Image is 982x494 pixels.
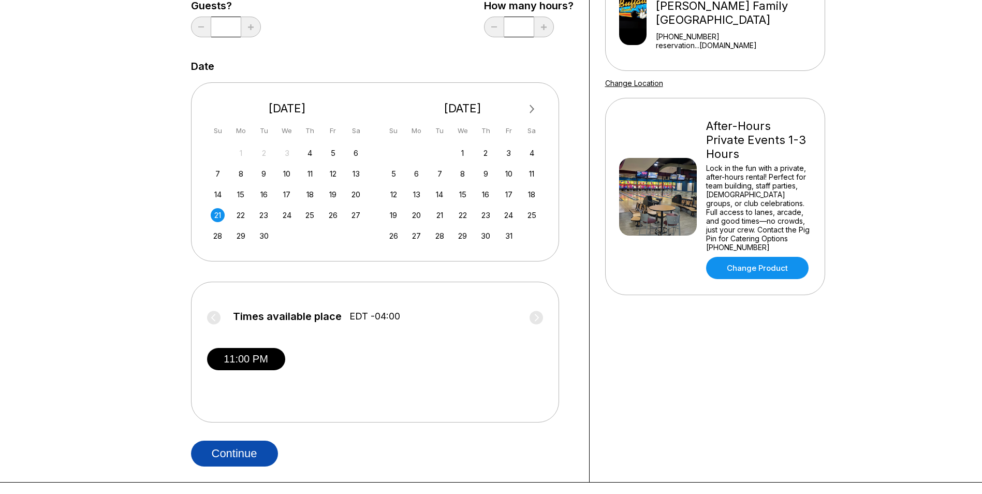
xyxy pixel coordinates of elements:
[387,187,401,201] div: Choose Sunday, October 12th, 2025
[303,146,317,160] div: Choose Thursday, September 4th, 2025
[326,208,340,222] div: Choose Friday, September 26th, 2025
[479,124,493,138] div: Th
[207,101,368,115] div: [DATE]
[349,146,363,160] div: Choose Saturday, September 6th, 2025
[257,229,271,243] div: Choose Tuesday, September 30th, 2025
[456,229,470,243] div: Choose Wednesday, October 29th, 2025
[656,32,820,41] div: [PHONE_NUMBER]
[211,187,225,201] div: Choose Sunday, September 14th, 2025
[383,101,543,115] div: [DATE]
[479,146,493,160] div: Choose Thursday, October 2nd, 2025
[326,124,340,138] div: Fr
[303,187,317,201] div: Choose Thursday, September 18th, 2025
[387,229,401,243] div: Choose Sunday, October 26th, 2025
[433,167,447,181] div: Choose Tuesday, October 7th, 2025
[233,311,342,322] span: Times available place
[280,124,294,138] div: We
[456,167,470,181] div: Choose Wednesday, October 8th, 2025
[502,167,516,181] div: Choose Friday, October 10th, 2025
[456,208,470,222] div: Choose Wednesday, October 22nd, 2025
[349,124,363,138] div: Sa
[234,167,248,181] div: Choose Monday, September 8th, 2025
[433,124,447,138] div: Tu
[280,167,294,181] div: Choose Wednesday, September 10th, 2025
[385,145,540,243] div: month 2025-10
[280,146,294,160] div: Not available Wednesday, September 3rd, 2025
[502,187,516,201] div: Choose Friday, October 17th, 2025
[409,167,423,181] div: Choose Monday, October 6th, 2025
[706,119,811,161] div: After-Hours Private Events 1-3 Hours
[456,187,470,201] div: Choose Wednesday, October 15th, 2025
[303,167,317,181] div: Choose Thursday, September 11th, 2025
[456,124,470,138] div: We
[280,208,294,222] div: Choose Wednesday, September 24th, 2025
[479,229,493,243] div: Choose Thursday, October 30th, 2025
[479,187,493,201] div: Choose Thursday, October 16th, 2025
[349,167,363,181] div: Choose Saturday, September 13th, 2025
[257,208,271,222] div: Choose Tuesday, September 23rd, 2025
[234,146,248,160] div: Not available Monday, September 1st, 2025
[211,229,225,243] div: Choose Sunday, September 28th, 2025
[479,208,493,222] div: Choose Thursday, October 23rd, 2025
[210,145,365,243] div: month 2025-09
[502,229,516,243] div: Choose Friday, October 31st, 2025
[234,229,248,243] div: Choose Monday, September 29th, 2025
[525,167,539,181] div: Choose Saturday, October 11th, 2025
[207,348,285,370] button: 11:00 PM
[502,124,516,138] div: Fr
[349,187,363,201] div: Choose Saturday, September 20th, 2025
[387,208,401,222] div: Choose Sunday, October 19th, 2025
[326,146,340,160] div: Choose Friday, September 5th, 2025
[191,61,214,72] label: Date
[433,187,447,201] div: Choose Tuesday, October 14th, 2025
[303,124,317,138] div: Th
[191,441,278,467] button: Continue
[211,208,225,222] div: Choose Sunday, September 21st, 2025
[656,41,820,50] a: reservation...[DOMAIN_NAME]
[349,208,363,222] div: Choose Saturday, September 27th, 2025
[409,124,423,138] div: Mo
[409,229,423,243] div: Choose Monday, October 27th, 2025
[257,124,271,138] div: Tu
[433,208,447,222] div: Choose Tuesday, October 21st, 2025
[326,167,340,181] div: Choose Friday, September 12th, 2025
[456,146,470,160] div: Choose Wednesday, October 1st, 2025
[387,167,401,181] div: Choose Sunday, October 5th, 2025
[619,158,697,236] img: After-Hours Private Events 1-3 Hours
[349,311,400,322] span: EDT -04:00
[303,208,317,222] div: Choose Thursday, September 25th, 2025
[706,257,809,279] a: Change Product
[280,187,294,201] div: Choose Wednesday, September 17th, 2025
[257,146,271,160] div: Not available Tuesday, September 2nd, 2025
[502,146,516,160] div: Choose Friday, October 3rd, 2025
[524,101,540,118] button: Next Month
[211,167,225,181] div: Choose Sunday, September 7th, 2025
[257,187,271,201] div: Choose Tuesday, September 16th, 2025
[234,124,248,138] div: Mo
[525,208,539,222] div: Choose Saturday, October 25th, 2025
[706,164,811,252] div: Lock in the fun with a private, after-hours rental! Perfect for team building, staff parties, [DE...
[409,208,423,222] div: Choose Monday, October 20th, 2025
[525,146,539,160] div: Choose Saturday, October 4th, 2025
[433,229,447,243] div: Choose Tuesday, October 28th, 2025
[326,187,340,201] div: Choose Friday, September 19th, 2025
[387,124,401,138] div: Su
[257,167,271,181] div: Choose Tuesday, September 9th, 2025
[234,208,248,222] div: Choose Monday, September 22nd, 2025
[479,167,493,181] div: Choose Thursday, October 9th, 2025
[234,187,248,201] div: Choose Monday, September 15th, 2025
[409,187,423,201] div: Choose Monday, October 13th, 2025
[211,124,225,138] div: Su
[605,79,663,88] a: Change Location
[502,208,516,222] div: Choose Friday, October 24th, 2025
[525,187,539,201] div: Choose Saturday, October 18th, 2025
[525,124,539,138] div: Sa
